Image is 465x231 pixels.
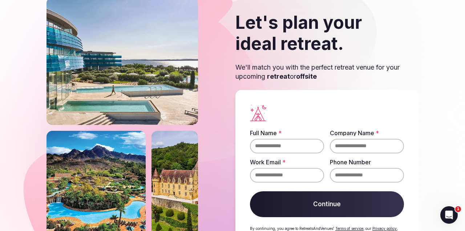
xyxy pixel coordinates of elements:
strong: retreat [267,73,290,80]
a: Terms of service [335,226,363,231]
p: We'll match you with the perfect retreat venue for your upcoming or [235,63,418,81]
button: Continue [250,191,404,218]
h2: Let's plan your ideal retreat. [235,12,418,54]
label: Work Email [250,159,324,165]
label: Company Name [330,130,404,136]
label: Phone Number [330,159,404,165]
iframe: Intercom live chat [440,206,458,224]
a: Privacy policy [372,226,397,231]
span: 1 [455,206,461,212]
strong: offsite [296,73,317,80]
label: Full Name [250,130,324,136]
